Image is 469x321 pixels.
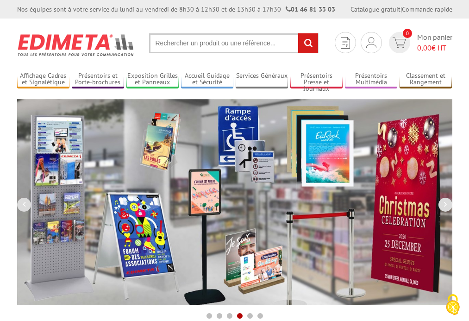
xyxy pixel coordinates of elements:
[17,72,69,87] a: Affichage Cadres et Signalétique
[417,43,452,53] span: € HT
[290,72,343,87] a: Présentoirs Presse et Journaux
[402,5,452,13] a: Commande rapide
[350,5,400,13] a: Catalogue gratuit
[126,72,179,87] a: Exposition Grilles et Panneaux
[350,5,452,14] div: |
[72,72,124,87] a: Présentoirs et Porte-brochures
[403,29,412,38] span: 0
[286,5,335,13] strong: 01 46 81 33 03
[417,32,452,53] span: Mon panier
[298,33,318,53] input: rechercher
[17,5,335,14] div: Nos équipes sont à votre service du lundi au vendredi de 8h30 à 12h30 et de 13h30 à 17h30
[417,43,431,52] span: 0,00
[366,37,376,48] img: devis rapide
[341,37,350,49] img: devis rapide
[437,290,469,321] button: Cookies (fenêtre modale)
[17,28,135,62] img: Présentoir, panneau, stand - Edimeta - PLV, affichage, mobilier bureau, entreprise
[236,72,288,87] a: Services Généraux
[149,33,319,53] input: Rechercher un produit ou une référence...
[393,38,406,48] img: devis rapide
[345,72,397,87] a: Présentoirs Multimédia
[441,293,464,316] img: Cookies (fenêtre modale)
[400,72,452,87] a: Classement et Rangement
[181,72,233,87] a: Accueil Guidage et Sécurité
[387,32,452,53] a: devis rapide 0 Mon panier 0,00€ HT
